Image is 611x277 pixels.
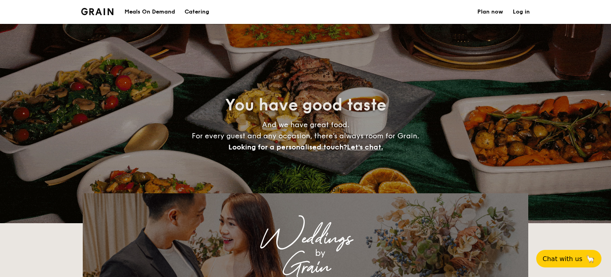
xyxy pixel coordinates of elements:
div: Weddings [153,232,458,246]
img: Grain [81,8,113,15]
div: Loading menus magically... [83,186,528,193]
div: Grain [153,260,458,275]
span: Let's chat. [347,143,383,151]
button: Chat with us🦙 [536,250,601,267]
a: Logotype [81,8,113,15]
div: by [182,246,458,260]
span: 🦙 [586,254,595,263]
span: Chat with us [543,255,582,263]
